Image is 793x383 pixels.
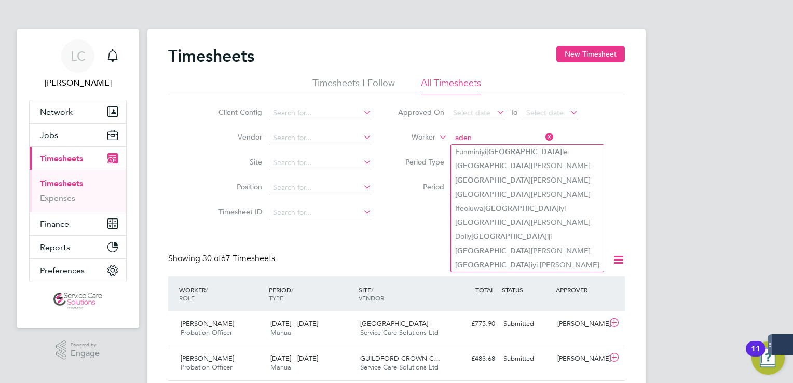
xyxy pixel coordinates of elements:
span: Timesheets [40,154,83,163]
input: Search for... [269,181,372,195]
div: WORKER [176,280,266,307]
label: Vendor [215,132,262,142]
li: All Timesheets [421,77,481,95]
span: Select date [526,108,564,117]
div: [PERSON_NAME] [553,316,607,333]
li: Funminiyi le [451,145,604,159]
a: Timesheets [40,179,83,188]
span: 67 Timesheets [202,253,275,264]
span: Probation Officer [181,363,232,372]
span: Service Care Solutions Ltd [360,328,439,337]
nav: Main navigation [17,29,139,328]
li: [PERSON_NAME] [451,159,604,173]
button: Timesheets [30,147,126,170]
span: Network [40,107,73,117]
span: LC [71,49,86,63]
span: TOTAL [475,285,494,294]
li: [PERSON_NAME] [451,244,604,258]
span: Jobs [40,130,58,140]
div: Showing [168,253,277,264]
b: [GEOGRAPHIC_DATA] [455,161,531,170]
div: £483.68 [445,350,499,367]
b: [GEOGRAPHIC_DATA] [486,147,562,156]
b: [GEOGRAPHIC_DATA] [455,247,531,255]
label: Timesheet ID [215,207,262,216]
button: Preferences [30,259,126,282]
li: Dolly iji [451,229,604,243]
b: [GEOGRAPHIC_DATA] [455,218,531,227]
button: Open Resource Center, 11 new notifications [751,341,785,375]
span: VENDOR [359,294,384,302]
button: Jobs [30,124,126,146]
input: Search for... [269,156,372,170]
div: £775.90 [445,316,499,333]
a: Go to home page [29,293,127,309]
div: APPROVER [553,280,607,299]
div: PERIOD [266,280,356,307]
span: Preferences [40,266,85,276]
li: [PERSON_NAME] [451,215,604,229]
li: Timesheets I Follow [312,77,395,95]
li: Ifeoluwa iyi [451,201,604,215]
b: [GEOGRAPHIC_DATA] [483,204,559,213]
div: Submitted [499,316,553,333]
span: Manual [270,328,293,337]
label: Position [215,182,262,191]
span: Probation Officer [181,328,232,337]
span: Manual [270,363,293,372]
a: LC[PERSON_NAME] [29,39,127,89]
input: Search for... [452,131,554,145]
b: [GEOGRAPHIC_DATA] [471,232,547,241]
button: New Timesheet [556,46,625,62]
li: [PERSON_NAME] [451,173,604,187]
div: SITE [356,280,446,307]
div: [PERSON_NAME] [553,350,607,367]
span: TYPE [269,294,283,302]
span: [PERSON_NAME] [181,319,234,328]
h2: Timesheets [168,46,254,66]
input: Search for... [269,131,372,145]
span: Engage [71,349,100,358]
button: Network [30,100,126,123]
span: Lee Clayton [29,77,127,89]
b: [GEOGRAPHIC_DATA] [455,261,531,269]
a: Expenses [40,193,75,203]
span: 30 of [202,253,221,264]
li: iyi [PERSON_NAME] [451,258,604,272]
button: Reports [30,236,126,258]
span: [DATE] - [DATE] [270,354,318,363]
div: STATUS [499,280,553,299]
label: Site [215,157,262,167]
img: servicecare-logo-retina.png [53,293,102,309]
span: To [507,105,521,119]
li: [PERSON_NAME] [451,187,604,201]
span: / [206,285,208,294]
span: [DATE] - [DATE] [270,319,318,328]
div: 11 [751,349,760,362]
span: GUILDFORD CROWN C… [360,354,441,363]
label: Client Config [215,107,262,117]
span: Service Care Solutions Ltd [360,363,439,372]
b: [GEOGRAPHIC_DATA] [455,176,531,185]
b: [GEOGRAPHIC_DATA] [455,190,531,199]
span: / [371,285,373,294]
div: Submitted [499,350,553,367]
label: Worker [389,132,435,143]
button: Finance [30,212,126,235]
span: / [291,285,293,294]
label: Period [398,182,444,191]
label: Period Type [398,157,444,167]
span: Select date [453,108,490,117]
span: [GEOGRAPHIC_DATA] [360,319,428,328]
span: [PERSON_NAME] [181,354,234,363]
div: Timesheets [30,170,126,212]
a: Powered byEngage [56,340,100,360]
span: Powered by [71,340,100,349]
label: Approved On [398,107,444,117]
span: ROLE [179,294,195,302]
span: Reports [40,242,70,252]
input: Search for... [269,106,372,120]
input: Search for... [269,206,372,220]
span: Finance [40,219,69,229]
